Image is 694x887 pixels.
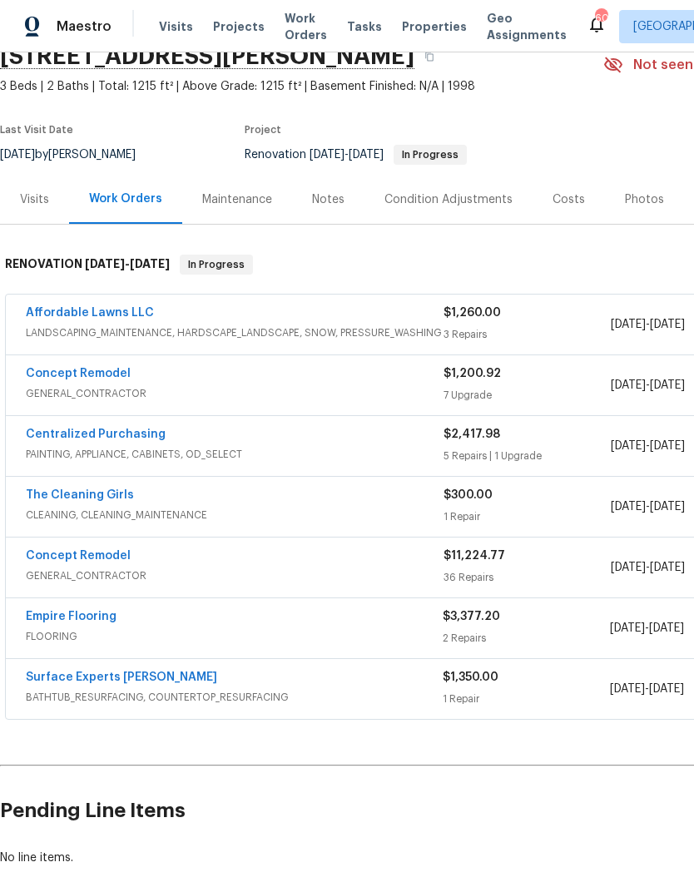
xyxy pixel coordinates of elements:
[310,149,345,161] span: [DATE]
[384,191,513,208] div: Condition Adjustments
[650,379,685,391] span: [DATE]
[443,630,609,647] div: 2 Repairs
[487,10,567,43] span: Geo Assignments
[26,611,116,622] a: Empire Flooring
[26,689,443,706] span: BATHTUB_RESURFACING, COUNTERTOP_RESURFACING
[649,683,684,695] span: [DATE]
[625,191,664,208] div: Photos
[444,368,501,379] span: $1,200.92
[611,377,685,394] span: -
[26,671,217,683] a: Surface Experts [PERSON_NAME]
[181,256,251,273] span: In Progress
[5,255,170,275] h6: RENOVATION
[213,18,265,35] span: Projects
[444,550,505,562] span: $11,224.77
[57,18,112,35] span: Maestro
[553,191,585,208] div: Costs
[443,671,498,683] span: $1,350.00
[85,258,170,270] span: -
[26,429,166,440] a: Centralized Purchasing
[89,191,162,207] div: Work Orders
[26,368,131,379] a: Concept Remodel
[611,501,646,513] span: [DATE]
[650,501,685,513] span: [DATE]
[444,307,501,319] span: $1,260.00
[444,429,500,440] span: $2,417.98
[26,628,443,645] span: FLOORING
[159,18,193,35] span: Visits
[444,326,611,343] div: 3 Repairs
[20,191,49,208] div: Visits
[611,379,646,391] span: [DATE]
[26,507,444,523] span: CLEANING, CLEANING_MAINTENANCE
[85,258,125,270] span: [DATE]
[285,10,327,43] span: Work Orders
[444,508,611,525] div: 1 Repair
[611,440,646,452] span: [DATE]
[595,10,607,27] div: 60
[26,446,444,463] span: PAINTING, APPLIANCE, CABINETS, OD_SELECT
[610,681,684,697] span: -
[130,258,170,270] span: [DATE]
[444,448,611,464] div: 5 Repairs | 1 Upgrade
[414,42,444,72] button: Copy Address
[443,691,609,707] div: 1 Repair
[611,316,685,333] span: -
[202,191,272,208] div: Maintenance
[611,559,685,576] span: -
[650,440,685,452] span: [DATE]
[650,562,685,573] span: [DATE]
[610,622,645,634] span: [DATE]
[349,149,384,161] span: [DATE]
[650,319,685,330] span: [DATE]
[444,489,493,501] span: $300.00
[26,567,444,584] span: GENERAL_CONTRACTOR
[26,550,131,562] a: Concept Remodel
[395,150,465,160] span: In Progress
[611,319,646,330] span: [DATE]
[347,21,382,32] span: Tasks
[649,622,684,634] span: [DATE]
[611,498,685,515] span: -
[444,569,611,586] div: 36 Repairs
[443,611,500,622] span: $3,377.20
[245,125,281,135] span: Project
[26,385,444,402] span: GENERAL_CONTRACTOR
[610,620,684,637] span: -
[26,489,134,501] a: The Cleaning Girls
[312,191,345,208] div: Notes
[245,149,467,161] span: Renovation
[611,438,685,454] span: -
[444,387,611,404] div: 7 Upgrade
[26,325,444,341] span: LANDSCAPING_MAINTENANCE, HARDSCAPE_LANDSCAPE, SNOW, PRESSURE_WASHING
[26,307,154,319] a: Affordable Lawns LLC
[611,562,646,573] span: [DATE]
[610,683,645,695] span: [DATE]
[310,149,384,161] span: -
[402,18,467,35] span: Properties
